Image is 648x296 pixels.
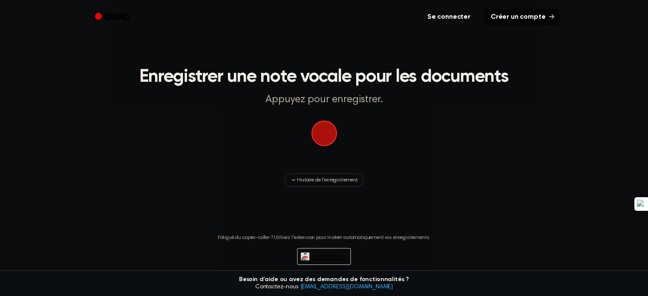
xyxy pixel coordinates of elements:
[419,7,479,27] a: Se connecter
[484,9,559,25] a: Créer un compte
[427,14,470,20] font: Se connecter
[218,235,430,240] font: Fatigué du copier-coller ? Utilisez l'extension pour insérer automatiquement vos enregistrements.
[239,276,409,282] font: Besoin d'aide ou avez des demandes de fonctionnalités ?
[285,173,363,187] button: Histoire de l'enregistrement
[265,95,382,105] font: Appuyez pour enregistrer.
[297,178,358,183] font: Histoire de l'enregistrement
[491,14,546,20] font: Créer un compte
[300,284,393,290] a: [EMAIL_ADDRESS][DOMAIN_NAME]
[139,68,508,86] font: Enregistrer une note vocale pour les documents
[255,284,299,290] font: Contactez-nous
[311,121,337,146] img: Logo Beep
[89,9,137,26] a: Bip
